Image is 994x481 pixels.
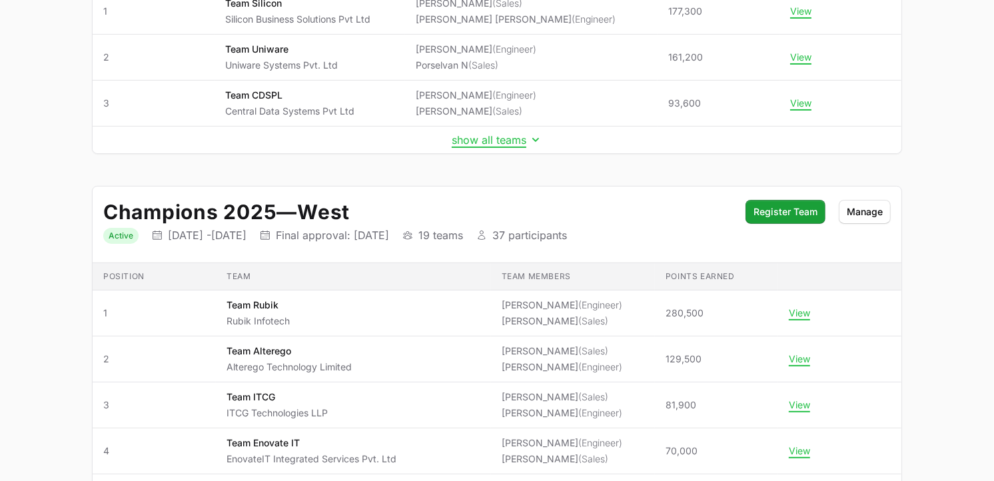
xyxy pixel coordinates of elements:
h2: Champions 2025 West [103,200,732,224]
p: Team Enovate IT [227,436,396,450]
th: Position [93,263,216,290]
span: (Engineer) [578,299,622,310]
span: 177,300 [668,5,702,18]
p: 19 teams [418,229,463,242]
span: (Engineer) [572,13,616,25]
li: [PERSON_NAME] [416,43,536,56]
li: [PERSON_NAME] [502,298,622,312]
p: Team ITCG [227,390,328,404]
button: View [790,51,811,63]
p: Team Alterego [227,344,352,358]
li: [PERSON_NAME] [502,436,622,450]
button: View [790,97,811,109]
p: 37 participants [492,229,567,242]
li: [PERSON_NAME] [502,390,622,404]
span: 3 [103,97,204,110]
button: show all teams [452,133,542,147]
span: (Engineer) [492,89,536,101]
span: 129,500 [666,352,702,366]
span: 280,500 [666,306,704,320]
li: [PERSON_NAME] [502,452,622,466]
li: [PERSON_NAME] [416,89,536,102]
span: — [277,200,298,224]
li: [PERSON_NAME] [416,105,536,118]
span: 81,900 [666,398,696,412]
li: [PERSON_NAME] [502,314,622,328]
li: [PERSON_NAME] [502,344,622,358]
button: View [790,5,811,17]
span: Manage [847,204,883,220]
p: Final approval: [DATE] [276,229,389,242]
th: Team members [491,263,655,290]
span: (Sales) [578,345,608,356]
li: [PERSON_NAME] [PERSON_NAME] [416,13,616,26]
p: Central Data Systems Pvt Ltd [225,105,354,118]
li: [PERSON_NAME] [502,406,622,420]
span: (Engineer) [578,407,622,418]
span: 2 [103,352,205,366]
p: Alterego Technology Limited [227,360,352,374]
span: 3 [103,398,205,412]
th: Points earned [655,263,778,290]
button: View [789,307,810,319]
p: ITCG Technologies LLP [227,406,328,420]
span: Register Team [753,204,817,220]
li: [PERSON_NAME] [502,360,622,374]
p: [DATE] - [DATE] [168,229,247,242]
button: View [789,353,810,365]
button: View [789,445,810,457]
span: 4 [103,444,205,458]
th: Team [216,263,491,290]
span: (Sales) [578,391,608,402]
button: Register Team [745,200,825,224]
span: (Sales) [492,105,522,117]
button: Manage [839,200,891,224]
span: 161,200 [668,51,703,64]
span: (Engineer) [492,43,536,55]
span: 1 [103,5,204,18]
p: Uniware Systems Pvt. Ltd [225,59,338,72]
p: Rubik Infotech [227,314,290,328]
p: Team CDSPL [225,89,354,102]
span: 1 [103,306,205,320]
li: Porselvan N [416,59,536,72]
p: EnovateIT Integrated Services Pvt. Ltd [227,452,396,466]
p: Team Uniware [225,43,338,56]
span: (Engineer) [578,361,622,372]
span: (Engineer) [578,437,622,448]
span: 2 [103,51,204,64]
span: (Sales) [468,59,498,71]
p: Silicon Business Solutions Pvt Ltd [225,13,370,26]
span: (Sales) [578,315,608,326]
span: (Sales) [578,453,608,464]
p: Team Rubik [227,298,290,312]
button: View [789,399,810,411]
span: 70,000 [666,444,698,458]
span: 93,600 [668,97,701,110]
